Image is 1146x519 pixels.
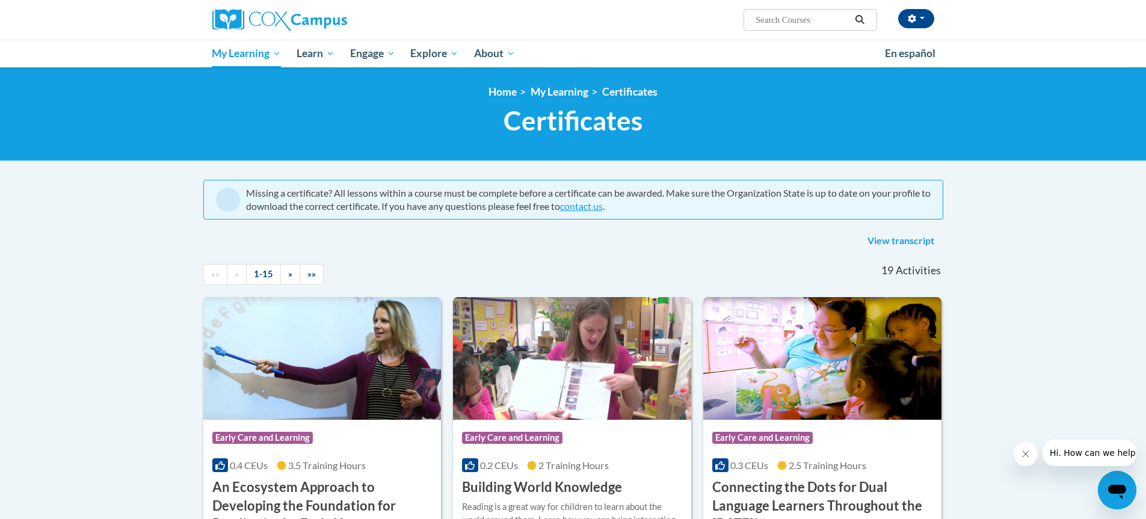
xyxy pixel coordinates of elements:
h3: Building World Knowledge [462,478,622,497]
a: contact us [560,200,603,212]
img: Course Logo [453,297,691,420]
img: Course Logo [703,297,941,420]
div: Main menu [194,40,952,67]
a: About [466,40,523,67]
a: Engage [342,40,403,67]
button: Search [851,13,869,27]
span: Explore [410,46,458,61]
a: 1-15 [246,264,281,285]
span: «« [211,269,220,279]
a: Previous [227,264,247,285]
a: My Learning [531,85,588,98]
span: 0.4 CEUs [230,459,268,471]
img: Cox Campus [212,9,347,31]
a: Learn [289,40,342,67]
span: Learn [297,46,334,61]
span: 19 [881,264,893,277]
span: 0.2 CEUs [480,459,518,471]
span: Hi. How can we help? [7,8,97,18]
a: Begining [203,264,227,285]
a: End [300,264,324,285]
span: »» [307,269,316,279]
a: Explore [402,40,466,67]
span: Early Care and Learning [712,432,813,444]
span: 3.5 Training Hours [288,459,366,471]
button: Account Settings [898,9,934,28]
a: Home [488,85,517,98]
span: » [288,269,292,279]
span: « [235,269,239,279]
span: 2.5 Training Hours [789,459,866,471]
span: My Learning [212,46,281,61]
img: Course Logo [203,297,442,420]
span: 2 Training Hours [538,459,609,471]
span: 0.3 CEUs [730,459,768,471]
span: En español [885,47,935,60]
span: About [474,46,515,61]
a: Cox Campus [212,9,441,31]
iframe: Close message [1014,442,1038,466]
a: Certificates [602,85,658,98]
span: Certificates [504,105,642,137]
iframe: Button to launch messaging window [1098,471,1136,509]
span: Early Care and Learning [212,432,313,444]
a: My Learning [205,40,289,67]
div: Missing a certificate? All lessons within a course must be complete before a certificate can be a... [246,186,931,213]
a: View transcript [858,232,943,251]
span: Activities [896,264,941,277]
a: En español [877,41,943,66]
iframe: Message from company [1043,440,1136,466]
span: Early Care and Learning [462,432,562,444]
input: Search Courses [754,13,851,27]
span: Engage [350,46,395,61]
a: Next [280,264,300,285]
